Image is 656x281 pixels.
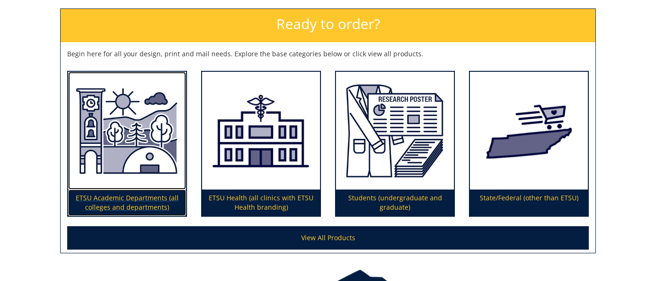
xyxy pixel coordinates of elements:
[202,190,320,216] p: ETSU Health (all clinics with ETSU Health branding)
[68,72,186,216] a: ETSU Academic Departments (all colleges and departments)
[202,72,320,190] img: ETSU Health (all clinics with ETSU Health branding)
[67,49,589,59] p: Begin here for all your design, print and mail needs. Explore the base categories below or click ...
[470,72,588,216] a: State/Federal (other than ETSU)
[336,190,454,216] p: Students (undergraduate and graduate)
[470,190,588,216] p: State/Federal (other than ETSU)
[470,72,588,190] img: State/Federal (other than ETSU)
[336,72,454,190] img: Students (undergraduate and graduate)
[67,226,589,250] a: View All Products
[336,72,454,216] a: Students (undergraduate and graduate)
[68,72,186,190] img: ETSU Academic Departments (all colleges and departments)
[68,190,186,216] p: ETSU Academic Departments (all colleges and departments)
[202,72,320,216] a: ETSU Health (all clinics with ETSU Health branding)
[61,9,595,42] h2: Ready to order?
